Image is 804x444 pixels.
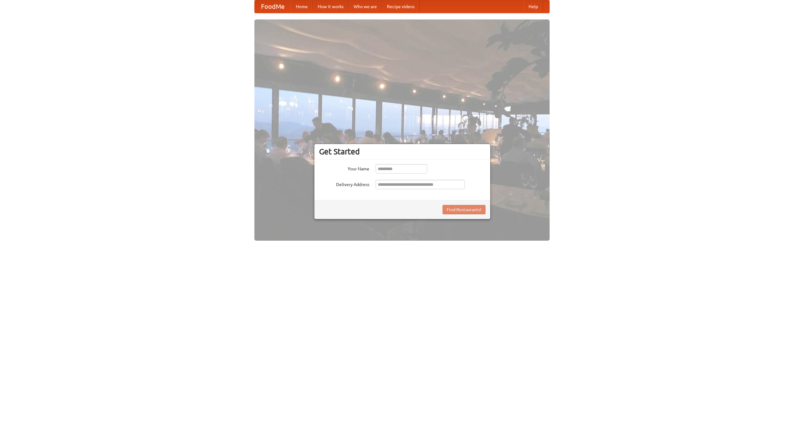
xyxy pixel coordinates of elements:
a: Help [524,0,543,13]
a: How it works [313,0,349,13]
label: Delivery Address [319,180,369,188]
button: Find Restaurants! [443,205,486,214]
h3: Get Started [319,147,486,156]
a: Recipe videos [382,0,420,13]
a: FoodMe [255,0,291,13]
a: Home [291,0,313,13]
label: Your Name [319,164,369,172]
a: Who we are [349,0,382,13]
